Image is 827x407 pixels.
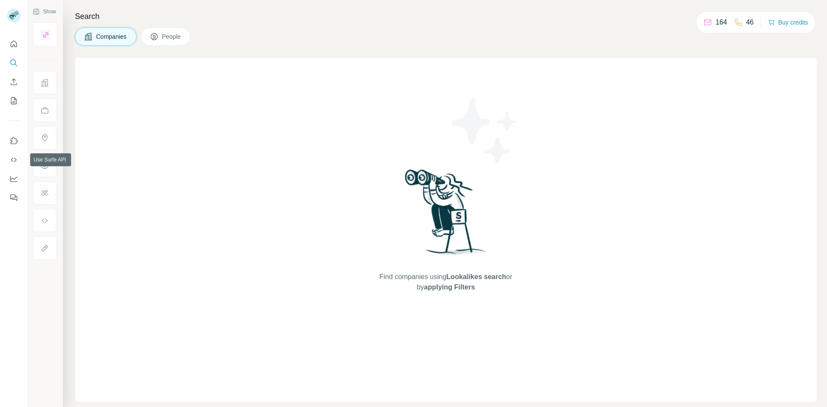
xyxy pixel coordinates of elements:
button: Dashboard [7,171,21,186]
span: Lookalikes search [446,273,506,280]
span: Companies [96,32,127,41]
img: Surfe Illustration - Stars [446,92,523,170]
button: Enrich CSV [7,74,21,90]
p: 46 [746,17,754,28]
button: Feedback [7,190,21,205]
h4: Search [75,10,817,22]
button: Search [7,55,21,71]
button: Quick start [7,36,21,52]
button: My lists [7,93,21,109]
img: Surfe Illustration - Woman searching with binoculars [401,167,491,263]
button: Buy credits [768,16,808,28]
button: Show [27,5,62,18]
span: People [162,32,182,41]
button: Use Surfe on LinkedIn [7,133,21,149]
span: Find companies using or by [377,272,515,292]
span: applying Filters [424,283,475,291]
p: 164 [715,17,727,28]
button: Use Surfe API [7,152,21,168]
